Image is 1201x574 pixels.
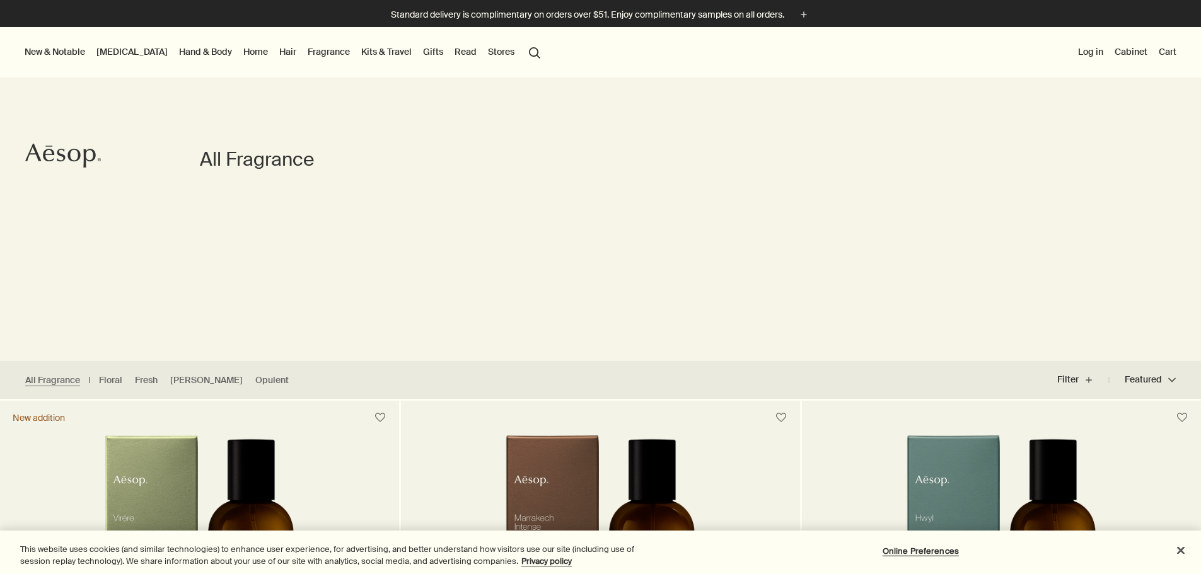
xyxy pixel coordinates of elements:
div: This website uses cookies (and similar technologies) to enhance user experience, for advertising,... [20,543,661,568]
button: Open search [523,40,546,64]
a: [PERSON_NAME] [170,374,243,386]
button: Standard delivery is complimentary on orders over $51. Enjoy complimentary samples on all orders. [391,8,811,22]
button: Save to cabinet [770,406,792,429]
div: New addition [13,412,65,423]
button: Save to cabinet [1171,406,1193,429]
p: Standard delivery is complimentary on orders over $51. Enjoy complimentary samples on all orders. [391,8,784,21]
a: Read [452,43,479,60]
svg: Aesop [25,143,101,168]
nav: supplementary [1076,27,1179,77]
button: Close [1167,537,1195,565]
a: Fresh [135,374,158,386]
a: All Fragrance [25,374,80,386]
a: Gifts [421,43,446,60]
nav: primary [22,27,546,77]
button: Log in [1076,43,1106,60]
button: Save to cabinet [369,406,392,429]
h1: All Fragrance [200,147,314,172]
a: Hand & Body [177,43,235,60]
button: Online Preferences, Opens the preference center dialog [881,539,960,564]
a: [MEDICAL_DATA] [94,43,170,60]
a: Opulent [255,374,289,386]
button: Featured [1109,365,1176,395]
a: Cabinet [1112,43,1150,60]
a: Floral [99,374,122,386]
button: Cart [1156,43,1179,60]
a: Hair [277,43,299,60]
a: More information about your privacy, opens in a new tab [521,556,572,566]
button: Stores [485,43,517,60]
a: Home [241,43,270,60]
a: Kits & Travel [359,43,414,60]
a: Fragrance [305,43,352,60]
button: New & Notable [22,43,88,60]
a: Aesop [22,140,104,175]
button: Filter [1057,365,1109,395]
